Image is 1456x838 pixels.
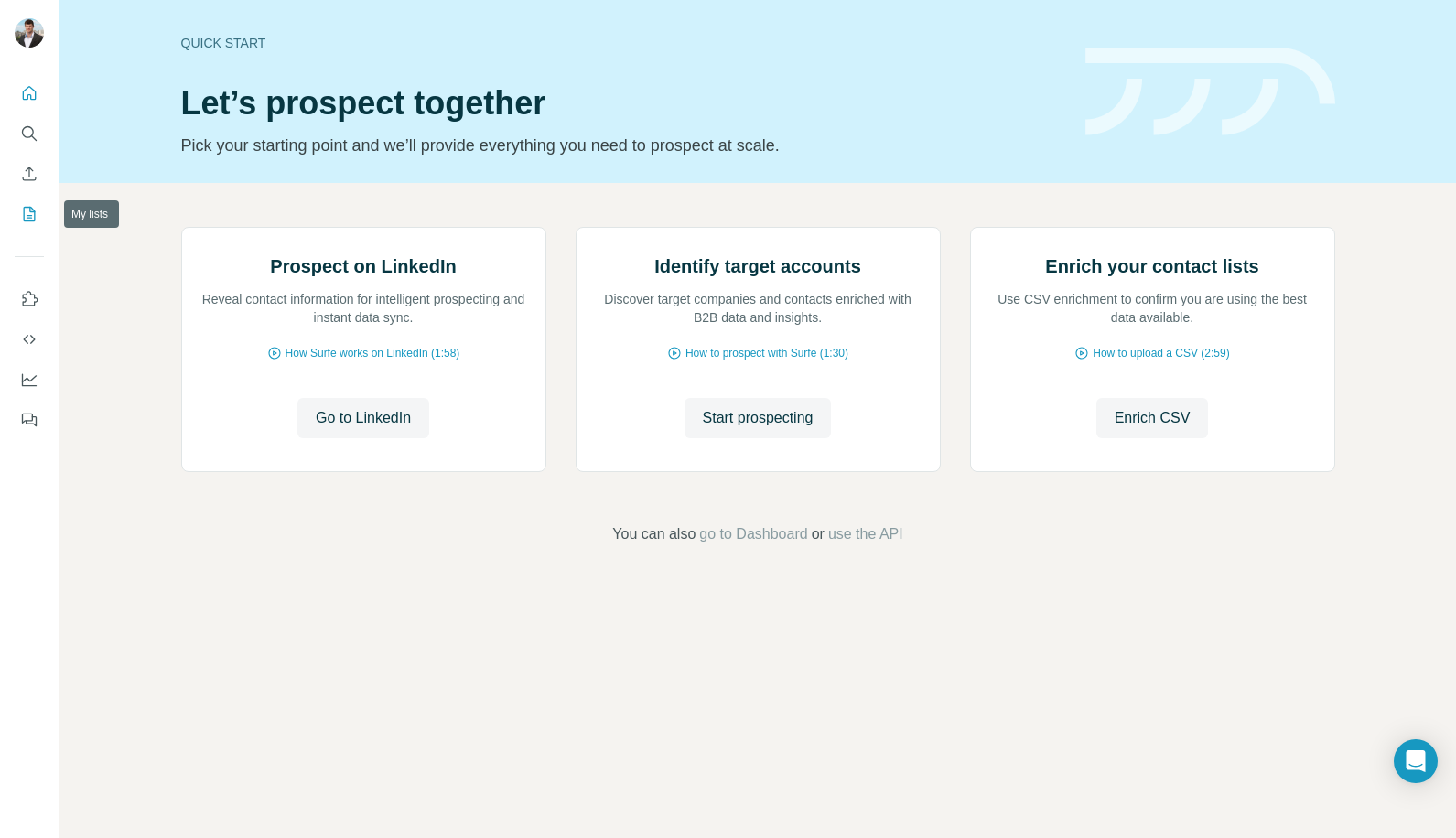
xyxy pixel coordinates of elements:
[703,407,814,429] span: Start prospecting
[181,133,1063,158] p: Pick your starting point and we’ll provide everything you need to prospect at scale.
[828,523,903,545] button: use the API
[15,77,44,110] button: Quick start
[270,253,456,279] h2: Prospect on LinkedIn
[1394,739,1438,783] div: Open Intercom Messenger
[15,283,44,316] button: Use Surfe on LinkedIn
[812,523,825,545] span: or
[181,34,1063,52] div: Quick start
[685,398,832,438] button: Start prospecting
[316,407,411,429] span: Go to LinkedIn
[699,523,807,545] button: go to Dashboard
[595,290,922,327] p: Discover target companies and contacts enriched with B2B data and insights.
[1045,253,1258,279] h2: Enrich your contact lists
[1096,398,1209,438] button: Enrich CSV
[15,323,44,356] button: Use Surfe API
[15,18,44,48] img: Avatar
[1093,345,1229,361] span: How to upload a CSV (2:59)
[297,398,429,438] button: Go to LinkedIn
[15,117,44,150] button: Search
[15,363,44,396] button: Dashboard
[989,290,1316,327] p: Use CSV enrichment to confirm you are using the best data available.
[685,345,848,361] span: How to prospect with Surfe (1:30)
[15,157,44,190] button: Enrich CSV
[15,403,44,436] button: Feedback
[654,253,861,279] h2: Identify target accounts
[200,290,527,327] p: Reveal contact information for intelligent prospecting and instant data sync.
[181,85,1063,122] h1: Let’s prospect together
[1085,48,1335,136] img: banner
[286,345,460,361] span: How Surfe works on LinkedIn (1:58)
[612,523,696,545] span: You can also
[1115,407,1191,429] span: Enrich CSV
[15,198,44,231] button: My lists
